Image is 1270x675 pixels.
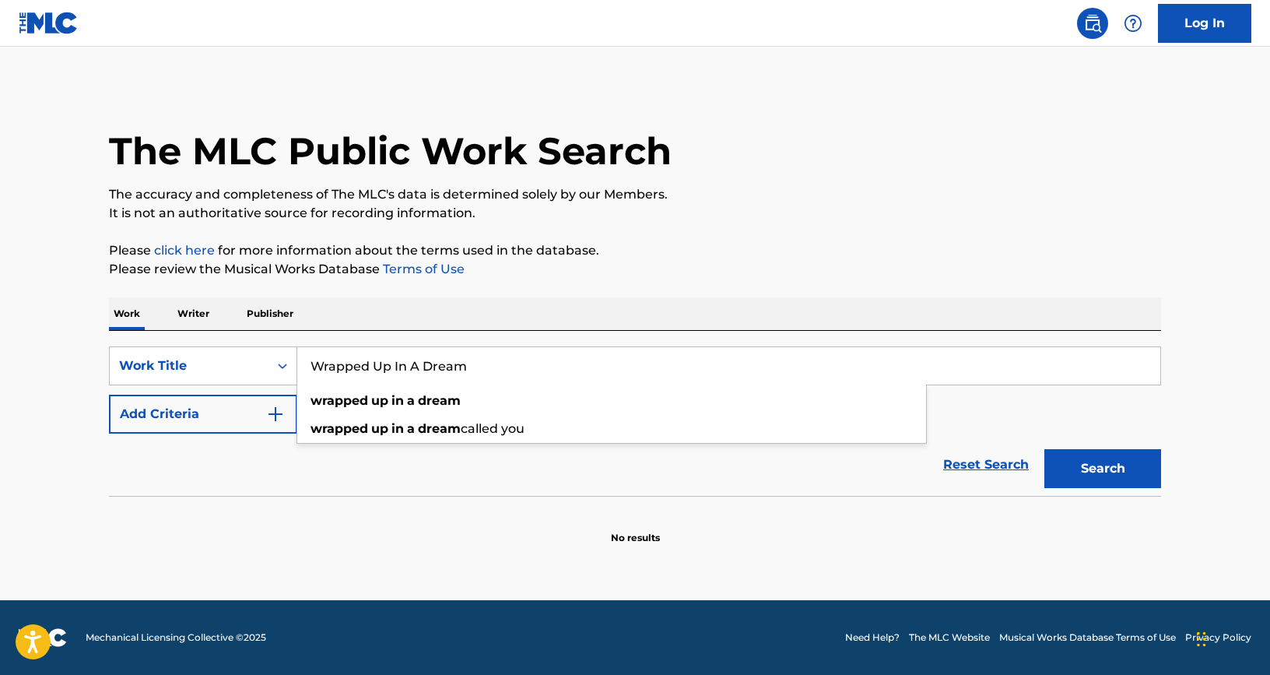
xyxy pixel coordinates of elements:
[1117,8,1149,39] div: Help
[109,260,1161,279] p: Please review the Musical Works Database
[1044,449,1161,488] button: Search
[19,12,79,34] img: MLC Logo
[380,262,465,276] a: Terms of Use
[935,448,1037,482] a: Reset Search
[461,421,524,436] span: called you
[1197,616,1206,663] div: Drag
[1185,631,1251,645] a: Privacy Policy
[242,297,298,330] p: Publisher
[154,243,215,258] a: click here
[19,628,67,647] img: logo
[266,405,285,424] img: 9d2ae6d4665cec9f34b9.svg
[1192,600,1270,675] iframe: Chat Widget
[310,393,368,408] strong: wrapped
[109,204,1161,223] p: It is not an authoritative source for recording information.
[1083,14,1102,33] img: search
[109,241,1161,260] p: Please for more information about the terms used in the database.
[371,421,388,436] strong: up
[109,346,1161,496] form: Search Form
[391,393,404,408] strong: in
[611,512,660,545] p: No results
[909,631,990,645] a: The MLC Website
[391,421,404,436] strong: in
[1158,4,1251,43] a: Log In
[119,357,259,375] div: Work Title
[418,421,461,436] strong: dream
[310,421,368,436] strong: wrapped
[109,297,145,330] p: Work
[109,128,672,174] h1: The MLC Public Work Search
[407,421,415,436] strong: a
[999,631,1176,645] a: Musical Works Database Terms of Use
[845,631,900,645] a: Need Help?
[173,297,214,330] p: Writer
[371,393,388,408] strong: up
[1124,14,1142,33] img: help
[109,185,1161,204] p: The accuracy and completeness of The MLC's data is determined solely by our Members.
[109,395,297,434] button: Add Criteria
[1077,8,1108,39] a: Public Search
[418,393,461,408] strong: dream
[86,631,266,645] span: Mechanical Licensing Collective © 2025
[407,393,415,408] strong: a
